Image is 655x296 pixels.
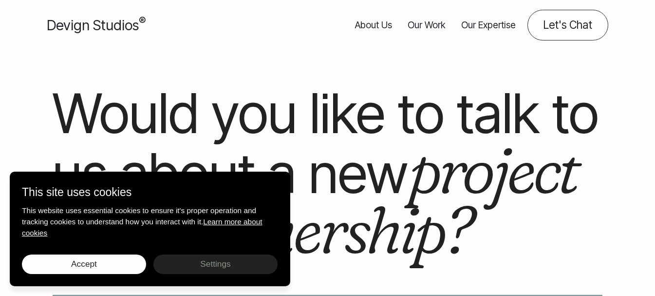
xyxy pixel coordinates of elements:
span: Devign Studios [47,17,146,34]
p: This website uses essential cookies to ensure it's proper operation and tracking cookies to under... [22,205,278,238]
button: Settings [153,255,278,274]
em: project or a partnership? [53,129,577,270]
a: About Us [355,10,392,40]
a: Our Work [408,10,446,40]
a: Our Expertise [461,10,516,40]
button: Accept [22,255,146,274]
h1: Would you like to talk to us about a new [53,83,602,264]
span: Accept [71,259,97,269]
sup: ® [139,15,146,27]
span: Settings [200,259,230,269]
a: Devign Studios® Homepage [47,15,146,36]
p: This site uses cookies [22,184,278,201]
a: Contact us about your project [527,10,608,40]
